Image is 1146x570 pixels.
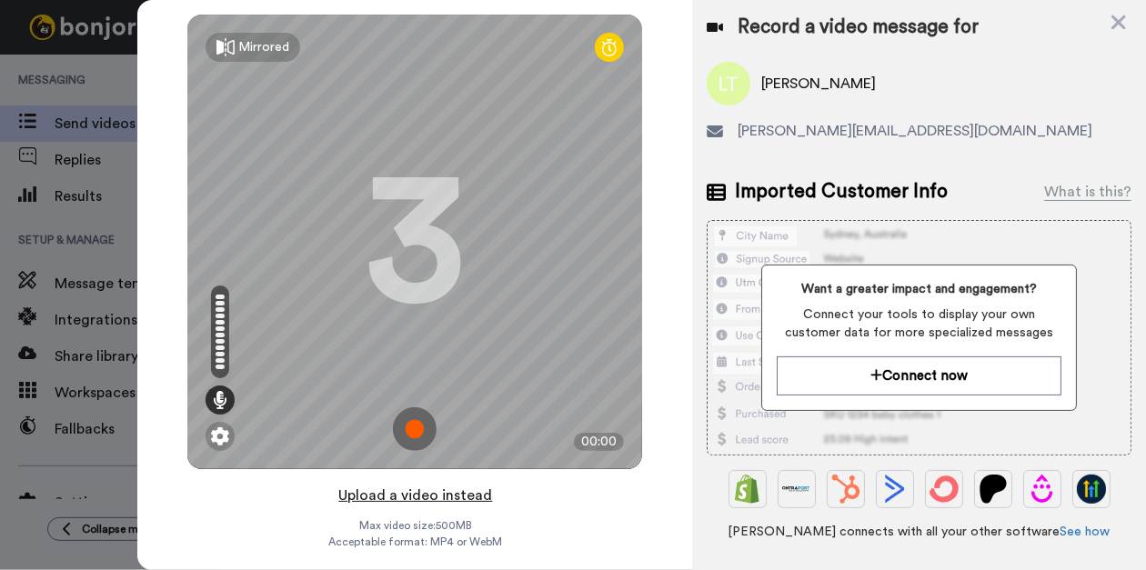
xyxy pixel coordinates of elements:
[1077,475,1106,504] img: GoHighLevel
[707,523,1131,541] span: [PERSON_NAME] connects with all your other software
[393,407,437,451] img: ic_record_start.svg
[735,178,948,205] span: Imported Customer Info
[1028,475,1057,504] img: Drip
[930,475,959,504] img: ConvertKit
[211,427,229,445] img: ic_gear.svg
[59,68,296,85] p: Message from Grant, sent 6d ago
[574,433,624,451] div: 00:00
[1061,525,1111,538] a: See how
[782,475,811,504] img: Ontraport
[333,484,498,507] button: Upload a video instead
[7,36,357,98] div: message notification from Grant, 6d ago. Bonjour-o Bryan!👋 How you doing? Can I ask for a cheeky ...
[738,120,1092,142] span: [PERSON_NAME][EMAIL_ADDRESS][DOMAIN_NAME]
[880,475,910,504] img: ActiveCampaign
[358,518,471,533] span: Max video size: 500 MB
[777,305,1061,342] span: Connect your tools to display your own customer data for more specialized messages
[328,535,502,549] span: Acceptable format: MP4 or WebM
[1044,181,1131,203] div: What is this?
[831,475,860,504] img: Hubspot
[979,475,1008,504] img: Patreon
[365,174,465,310] div: 3
[733,475,762,504] img: Shopify
[777,280,1061,298] span: Want a greater impact and engagement?
[21,53,50,82] img: Profile image for Grant
[777,356,1061,395] button: Connect now
[59,51,296,336] span: [PERSON_NAME]!👋 How you doing? Can I ask for a cheeky favour? We are looking for more reviews on ...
